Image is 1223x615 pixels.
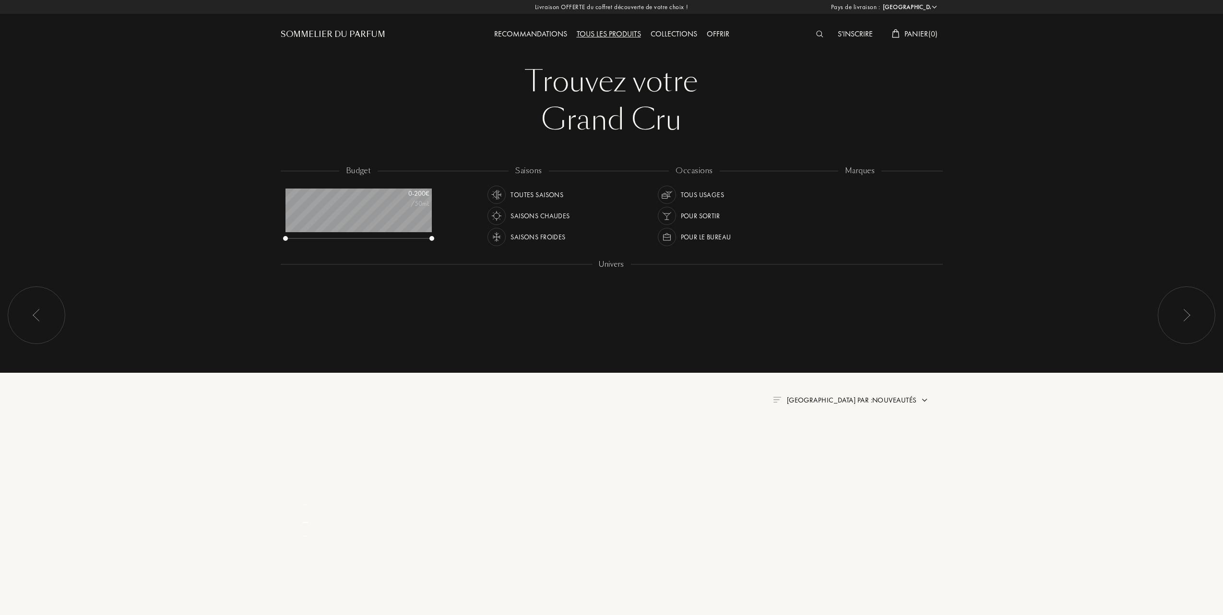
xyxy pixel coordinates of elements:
[660,209,674,223] img: usage_occasion_party_white.svg
[787,395,917,405] span: [GEOGRAPHIC_DATA] par : Nouveautés
[833,29,878,39] a: S'inscrire
[490,188,503,201] img: usage_season_average_white.svg
[489,28,572,41] div: Recommandations
[288,101,936,139] div: Grand Cru
[285,528,327,538] div: _
[509,166,548,177] div: saisons
[490,209,503,223] img: usage_season_hot_white.svg
[831,2,880,12] span: Pays de livraison :
[669,166,719,177] div: occasions
[838,166,881,177] div: marques
[660,230,674,244] img: usage_occasion_work_white.svg
[702,28,734,41] div: Offrir
[511,207,570,225] div: Saisons chaudes
[489,29,572,39] a: Recommandations
[681,186,724,204] div: Tous usages
[681,207,720,225] div: Pour sortir
[33,309,40,321] img: arr_left.svg
[286,433,324,471] img: pf_empty.png
[285,508,327,527] div: _
[702,29,734,39] a: Offrir
[833,28,878,41] div: S'inscrire
[773,397,781,402] img: filter_by.png
[511,186,563,204] div: Toutes saisons
[572,28,646,41] div: Tous les produits
[339,166,378,177] div: budget
[381,199,429,209] div: /50mL
[281,29,385,40] a: Sommelier du Parfum
[681,228,731,246] div: Pour le bureau
[286,573,324,611] img: pf_empty.png
[646,28,702,41] div: Collections
[931,3,938,11] img: arrow_w.png
[921,396,928,404] img: arrow.png
[288,62,936,101] div: Trouvez votre
[572,29,646,39] a: Tous les produits
[490,230,503,244] img: usage_season_cold_white.svg
[816,31,823,37] img: search_icn_white.svg
[285,497,327,507] div: _
[904,29,938,39] span: Panier ( 0 )
[1183,309,1190,321] img: arr_left.svg
[660,188,674,201] img: usage_occasion_all_white.svg
[892,29,900,38] img: cart_white.svg
[646,29,702,39] a: Collections
[592,259,630,270] div: Univers
[381,189,429,199] div: 0 - 200 €
[511,228,565,246] div: Saisons froides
